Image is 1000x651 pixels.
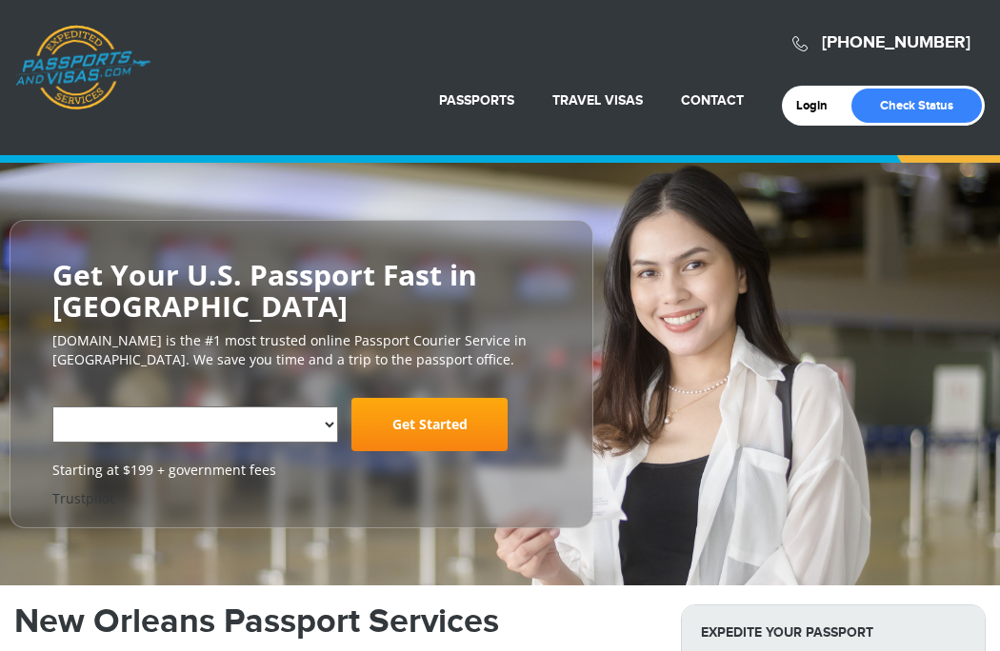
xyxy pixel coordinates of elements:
[52,461,550,480] span: Starting at $199 + government fees
[14,604,652,639] h1: New Orleans Passport Services
[15,25,150,110] a: Passports & [DOMAIN_NAME]
[851,89,982,123] a: Check Status
[681,92,744,108] a: Contact
[52,489,114,507] a: Trustpilot
[796,98,841,113] a: Login
[439,92,514,108] a: Passports
[351,398,508,451] a: Get Started
[822,32,970,53] a: [PHONE_NUMBER]
[552,92,643,108] a: Travel Visas
[52,259,550,322] h2: Get Your U.S. Passport Fast in [GEOGRAPHIC_DATA]
[52,331,550,369] p: [DOMAIN_NAME] is the #1 most trusted online Passport Courier Service in [GEOGRAPHIC_DATA]. We sav...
